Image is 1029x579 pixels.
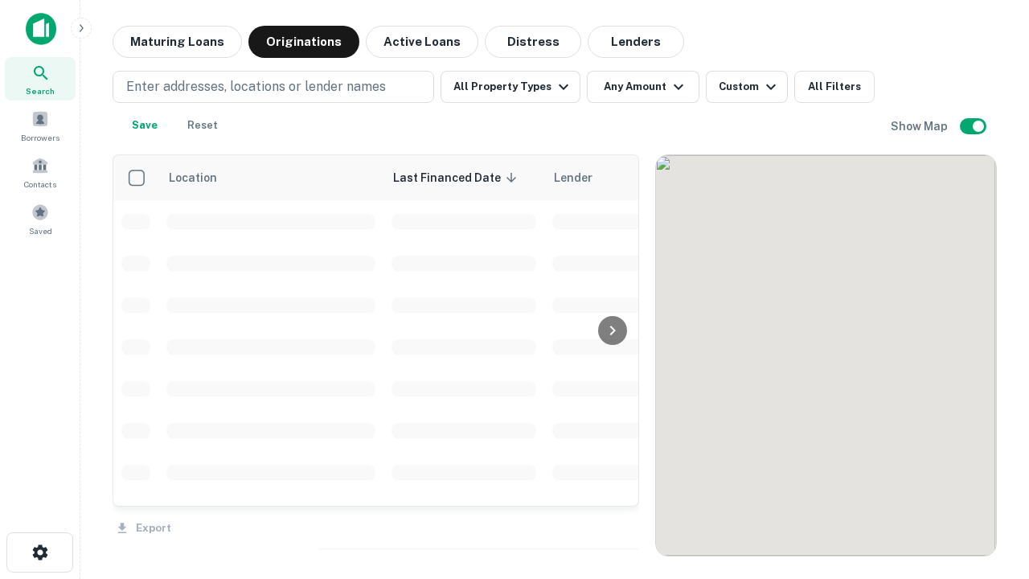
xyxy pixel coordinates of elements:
iframe: Chat Widget [949,450,1029,528]
a: Contacts [5,150,76,194]
button: Distress [485,26,581,58]
a: Borrowers [5,104,76,147]
button: Maturing Loans [113,26,242,58]
p: Enter addresses, locations or lender names [126,77,386,96]
span: Saved [29,224,52,237]
button: All Filters [794,71,875,103]
span: Borrowers [21,131,59,144]
button: Enter addresses, locations or lender names [113,71,434,103]
span: Search [26,84,55,97]
button: Active Loans [366,26,478,58]
button: Any Amount [587,71,699,103]
div: Custom [719,77,781,96]
th: Last Financed Date [383,155,544,200]
button: Originations [248,26,359,58]
a: Search [5,57,76,101]
button: Reset [177,109,228,142]
button: Save your search to get updates of matches that match your search criteria. [119,109,170,142]
span: Last Financed Date [393,168,522,187]
h6: Show Map [891,117,950,135]
button: All Property Types [441,71,580,103]
button: Custom [706,71,788,103]
span: Lender [554,168,592,187]
a: Saved [5,197,76,240]
div: 0 0 [656,155,996,556]
th: Lender [544,155,801,200]
span: Contacts [24,178,56,191]
th: Location [158,155,383,200]
span: Location [168,168,238,187]
img: capitalize-icon.png [26,13,56,45]
button: Lenders [588,26,684,58]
